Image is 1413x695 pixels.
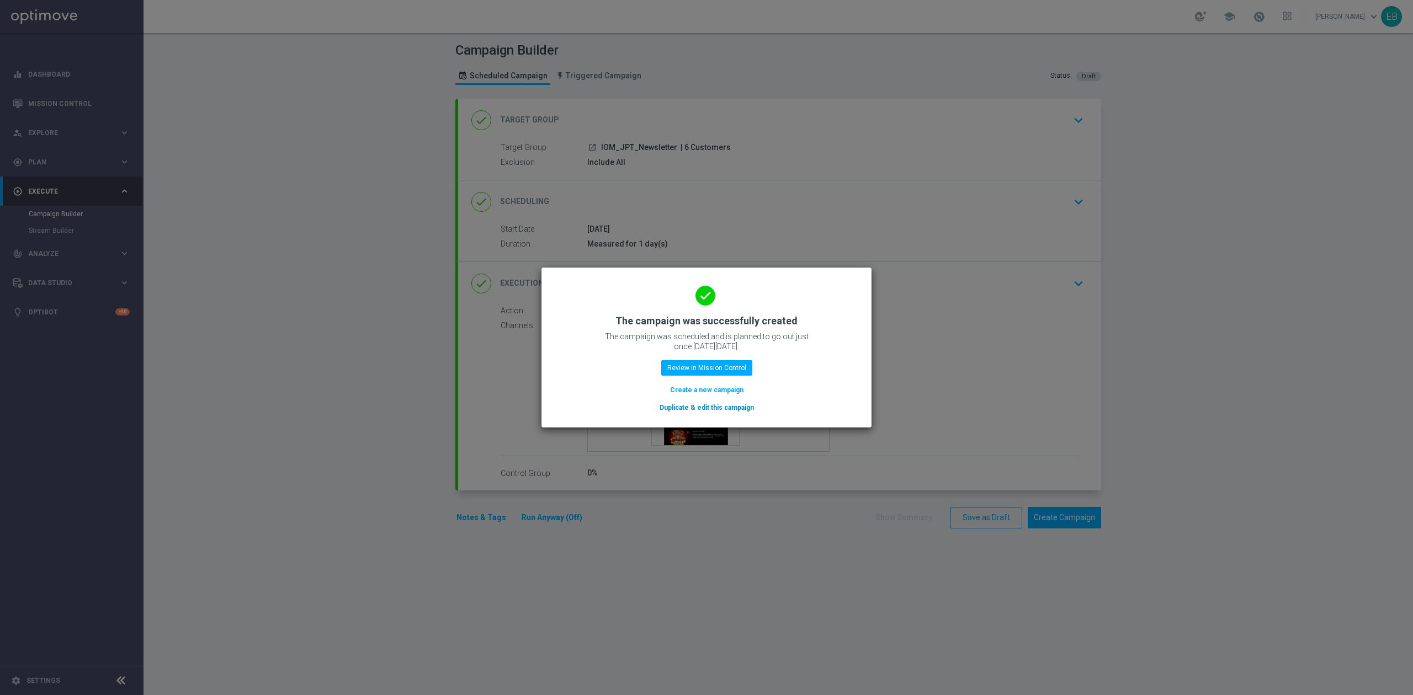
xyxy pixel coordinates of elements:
[695,286,715,306] i: done
[658,402,755,414] button: Duplicate & edit this campaign
[661,360,752,376] button: Review in Mission Control
[669,384,745,396] button: Create a new campaign
[615,314,798,328] h2: The campaign was successfully created
[596,332,817,351] p: The campaign was scheduled and is planned to go out just once [DATE][DATE].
